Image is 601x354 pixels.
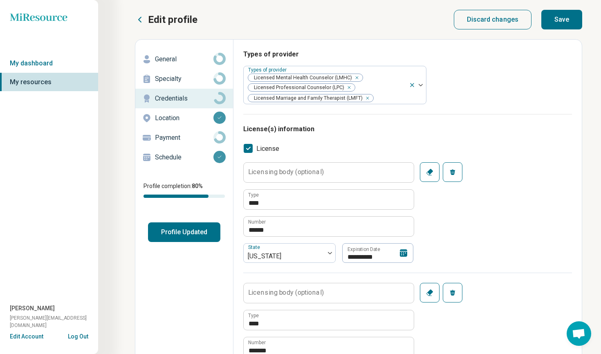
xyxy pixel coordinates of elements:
button: Discard changes [454,10,532,29]
span: Licensed Marriage and Family Therapist (LMFT) [248,94,365,102]
label: Licensing body (optional) [248,169,324,175]
span: [PERSON_NAME][EMAIL_ADDRESS][DOMAIN_NAME] [10,314,98,329]
span: Licensed Professional Counselor (LPC) [248,84,347,92]
span: 80 % [192,183,203,189]
p: Payment [155,133,213,143]
button: Edit profile [135,13,197,26]
button: Edit Account [10,332,43,341]
label: Type [248,193,259,197]
span: License [256,144,279,154]
p: Location [155,113,213,123]
input: credential.licenses.0.name [244,190,414,209]
a: Credentials [135,89,233,108]
span: Licensed Mental Health Counselor (LMHC) [248,74,354,82]
label: Licensing body (optional) [248,289,324,296]
p: Edit profile [148,13,197,26]
p: General [155,54,213,64]
a: Open chat [567,321,591,346]
p: Credentials [155,94,213,103]
button: Log Out [68,332,88,339]
div: Profile completion [144,195,225,198]
label: State [248,245,262,251]
a: Payment [135,128,233,148]
a: General [135,49,233,69]
label: Types of provider [248,67,288,73]
p: Specialty [155,74,213,84]
a: Location [135,108,233,128]
a: Schedule [135,148,233,167]
span: [PERSON_NAME] [10,304,55,313]
h3: Types of provider [243,49,572,59]
button: Profile Updated [148,222,220,242]
button: Save [541,10,582,29]
div: Profile completion: [135,177,233,203]
label: Number [248,220,266,224]
input: credential.licenses.1.name [244,310,414,330]
a: Specialty [135,69,233,89]
label: Number [248,340,266,345]
h3: License(s) information [243,124,572,134]
label: Type [248,313,259,318]
p: Schedule [155,152,213,162]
